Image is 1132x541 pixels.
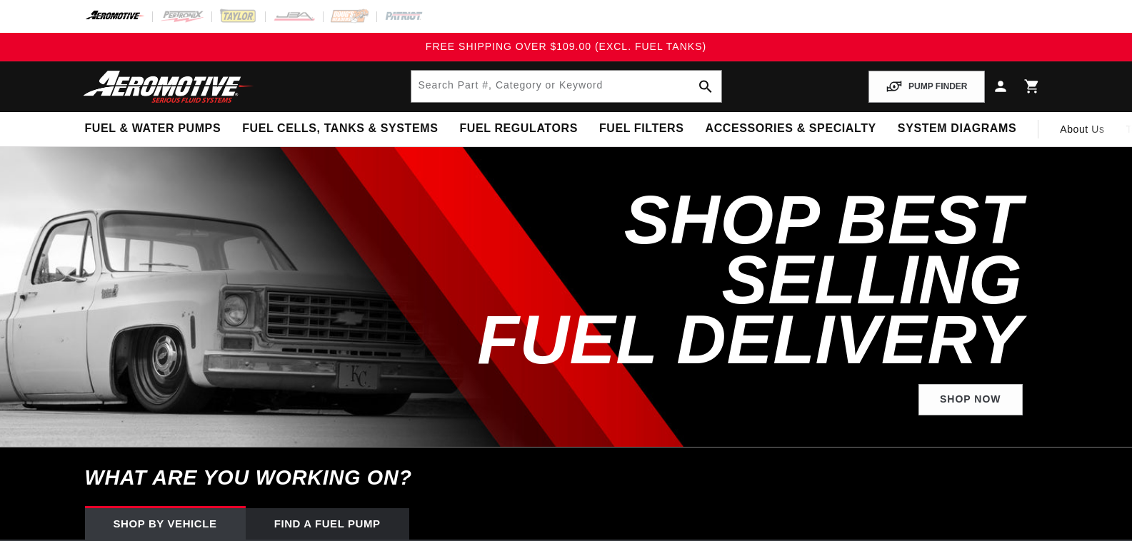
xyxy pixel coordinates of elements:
span: FREE SHIPPING OVER $109.00 (EXCL. FUEL TANKS) [426,41,706,52]
summary: Fuel Filters [588,112,695,146]
h6: What are you working on? [49,448,1083,508]
button: PUMP FINDER [868,71,984,103]
summary: Fuel & Water Pumps [74,112,232,146]
summary: Accessories & Specialty [695,112,887,146]
div: Find a Fuel Pump [246,508,409,540]
span: Fuel & Water Pumps [85,121,221,136]
img: Aeromotive [79,70,258,103]
button: search button [690,71,721,102]
input: Search by Part Number, Category or Keyword [411,71,721,102]
span: System Diagrams [898,121,1016,136]
a: About Us [1049,112,1115,146]
a: Shop Now [918,384,1023,416]
h2: SHOP BEST SELLING FUEL DELIVERY [412,190,1023,370]
summary: Fuel Cells, Tanks & Systems [231,112,449,146]
span: Fuel Cells, Tanks & Systems [242,121,438,136]
div: Shop by vehicle [85,508,246,540]
span: Fuel Regulators [459,121,577,136]
summary: System Diagrams [887,112,1027,146]
span: Accessories & Specialty [706,121,876,136]
span: Fuel Filters [599,121,684,136]
summary: Fuel Regulators [449,112,588,146]
span: About Us [1060,123,1104,135]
